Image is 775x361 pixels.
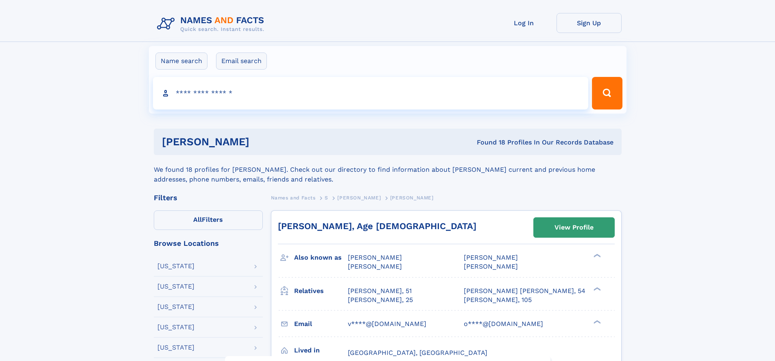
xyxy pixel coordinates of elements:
input: search input [153,77,589,109]
h3: Also known as [294,251,348,265]
span: [PERSON_NAME] [337,195,381,201]
a: Sign Up [557,13,622,33]
div: [US_STATE] [157,344,194,351]
a: [PERSON_NAME] [PERSON_NAME], 54 [464,287,585,295]
span: [GEOGRAPHIC_DATA], [GEOGRAPHIC_DATA] [348,349,487,357]
label: Name search [155,53,207,70]
div: [US_STATE] [157,263,194,269]
div: ❯ [592,253,601,258]
img: Logo Names and Facts [154,13,271,35]
div: [US_STATE] [157,304,194,310]
h3: Relatives [294,284,348,298]
a: [PERSON_NAME], 105 [464,295,532,304]
h3: Lived in [294,343,348,357]
div: Found 18 Profiles In Our Records Database [363,138,613,147]
a: [PERSON_NAME] [337,193,381,203]
div: Filters [154,194,263,201]
a: [PERSON_NAME], Age [DEMOGRAPHIC_DATA] [278,221,476,231]
div: [US_STATE] [157,283,194,290]
div: Browse Locations [154,240,263,247]
span: All [193,216,202,223]
span: [PERSON_NAME] [390,195,434,201]
label: Filters [154,210,263,230]
div: View Profile [555,218,594,237]
div: [US_STATE] [157,324,194,330]
h3: Email [294,317,348,331]
div: ❯ [592,319,601,324]
a: [PERSON_NAME], 25 [348,295,413,304]
a: Log In [491,13,557,33]
a: View Profile [534,218,614,237]
h1: [PERSON_NAME] [162,137,363,147]
label: Email search [216,53,267,70]
span: S [325,195,328,201]
span: [PERSON_NAME] [464,254,518,261]
div: ❯ [592,286,601,291]
div: We found 18 profiles for [PERSON_NAME]. Check out our directory to find information about [PERSON... [154,155,622,184]
a: Names and Facts [271,193,316,203]
span: [PERSON_NAME] [348,263,402,270]
span: [PERSON_NAME] [464,263,518,270]
a: S [325,193,328,203]
span: [PERSON_NAME] [348,254,402,261]
button: Search Button [592,77,622,109]
a: [PERSON_NAME], 51 [348,287,412,295]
